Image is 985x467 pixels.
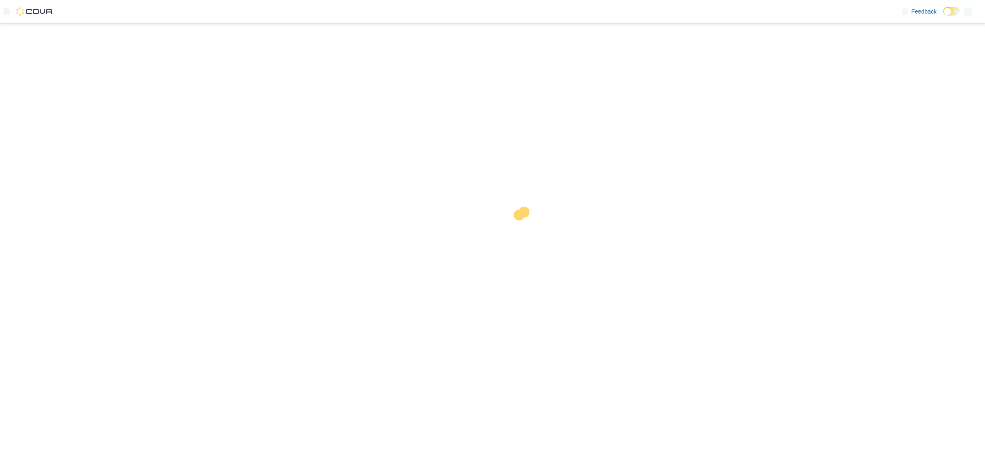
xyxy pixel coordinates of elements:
a: Feedback [898,3,940,20]
img: Cova [16,7,53,16]
img: cova-loader [492,201,554,262]
span: Feedback [912,7,937,16]
input: Dark Mode [943,7,960,16]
